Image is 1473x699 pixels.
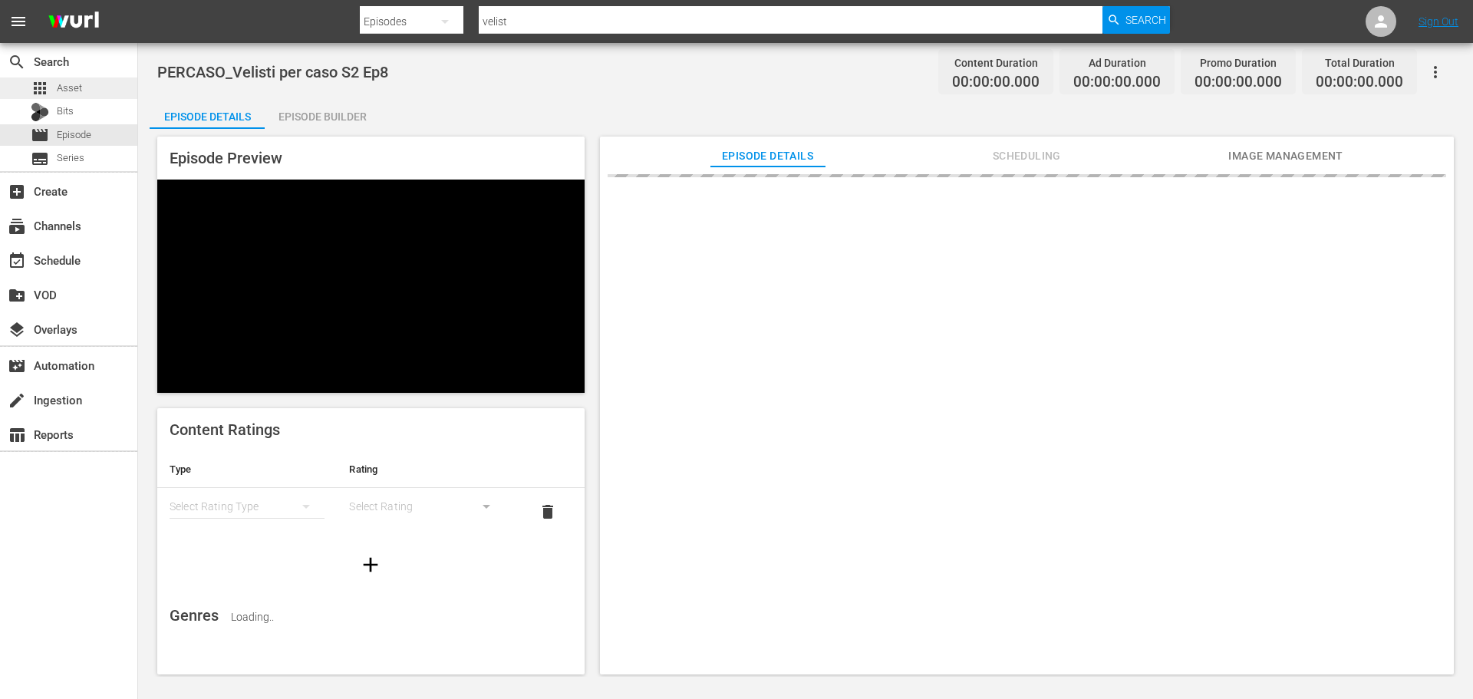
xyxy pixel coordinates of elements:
[529,493,566,530] button: delete
[157,63,388,81] span: PERCASO_Velisti per caso S2 Ep8
[952,52,1040,74] div: Content Duration
[8,321,26,339] span: Overlays
[57,104,74,119] span: Bits
[31,150,49,168] span: Series
[57,81,82,96] span: Asset
[150,98,265,129] button: Episode Details
[265,98,380,135] div: Episode Builder
[1073,74,1161,91] span: 00:00:00.000
[8,357,26,375] span: movie_filter
[1195,52,1282,74] div: Promo Duration
[31,79,49,97] span: Asset
[337,451,516,488] th: Rating
[8,183,26,201] span: Create
[710,147,825,166] span: Episode Details
[157,451,585,536] table: simple table
[265,98,380,129] button: Episode Builder
[1316,52,1403,74] div: Total Duration
[8,252,26,270] span: Schedule
[1228,147,1343,166] span: Image Management
[57,150,84,166] span: Series
[157,451,337,488] th: Type
[8,217,26,236] span: Channels
[170,420,280,439] span: Content Ratings
[539,503,557,521] span: delete
[170,149,282,167] span: Episode Preview
[8,286,26,305] span: VOD
[31,126,49,144] span: movie
[8,391,26,410] span: Ingestion
[1195,74,1282,91] span: 00:00:00.000
[8,426,26,444] span: Reports
[1073,52,1161,74] div: Ad Duration
[37,4,110,40] img: ans4CAIJ8jUAAAAAAAAAAAAAAAAAAAAAAAAgQb4GAAAAAAAAAAAAAAAAAAAAAAAAJMjXAAAAAAAAAAAAAAAAAAAAAAAAgAT5G...
[231,611,274,623] span: Loading..
[952,74,1040,91] span: 00:00:00.000
[8,53,26,71] span: Search
[57,127,91,143] span: Episode
[969,147,1084,166] span: Scheduling
[1316,74,1403,91] span: 00:00:00.000
[1419,15,1458,28] a: Sign Out
[9,12,28,31] span: menu
[170,606,219,625] span: Genres
[150,98,265,135] div: Episode Details
[1102,6,1170,34] button: Search
[1125,6,1166,34] span: Search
